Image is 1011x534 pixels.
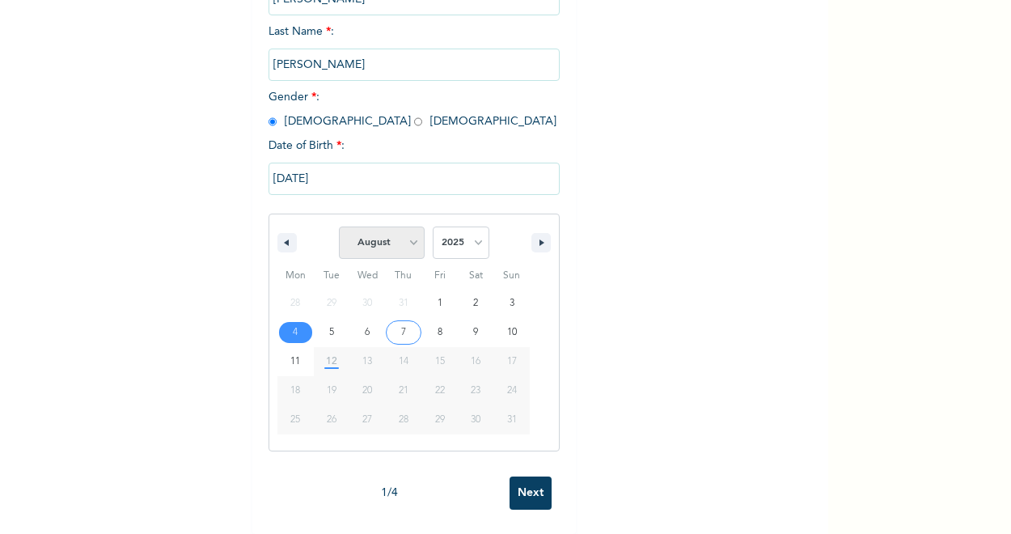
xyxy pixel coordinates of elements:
span: 16 [471,347,480,376]
span: 22 [435,376,445,405]
button: 25 [277,405,314,434]
span: 23 [471,376,480,405]
span: 7 [401,318,406,347]
button: 18 [277,376,314,405]
button: 22 [421,376,458,405]
span: 25 [290,405,300,434]
span: 9 [473,318,478,347]
span: 29 [435,405,445,434]
button: 24 [493,376,530,405]
span: Thu [386,263,422,289]
button: 23 [458,376,494,405]
button: 26 [314,405,350,434]
span: 8 [438,318,442,347]
button: 31 [493,405,530,434]
button: 12 [314,347,350,376]
button: 11 [277,347,314,376]
span: Last Name : [269,26,560,70]
span: Tue [314,263,350,289]
span: Fri [421,263,458,289]
button: 10 [493,318,530,347]
span: 17 [507,347,517,376]
span: 4 [293,318,298,347]
span: 26 [327,405,336,434]
span: 24 [507,376,517,405]
button: 27 [349,405,386,434]
button: 2 [458,289,494,318]
span: 20 [362,376,372,405]
span: 15 [435,347,445,376]
span: 3 [510,289,514,318]
div: 1 / 4 [269,485,510,502]
button: 19 [314,376,350,405]
span: 6 [365,318,370,347]
span: 18 [290,376,300,405]
button: 21 [386,376,422,405]
button: 6 [349,318,386,347]
span: 13 [362,347,372,376]
span: 31 [507,405,517,434]
span: Wed [349,263,386,289]
button: 28 [386,405,422,434]
button: 7 [386,318,422,347]
button: 17 [493,347,530,376]
span: Sat [458,263,494,289]
button: 16 [458,347,494,376]
span: 10 [507,318,517,347]
input: DD-MM-YYYY [269,163,560,195]
span: 1 [438,289,442,318]
span: 2 [473,289,478,318]
span: 12 [326,347,337,376]
span: 14 [399,347,408,376]
span: 19 [327,376,336,405]
span: Date of Birth : [269,138,345,155]
button: 13 [349,347,386,376]
button: 1 [421,289,458,318]
span: Gender : [DEMOGRAPHIC_DATA] [DEMOGRAPHIC_DATA] [269,91,556,127]
button: 15 [421,347,458,376]
input: Enter your last name [269,49,560,81]
span: Mon [277,263,314,289]
span: 11 [290,347,300,376]
button: 3 [493,289,530,318]
button: 14 [386,347,422,376]
button: 4 [277,318,314,347]
button: 30 [458,405,494,434]
span: 5 [329,318,334,347]
span: Sun [493,263,530,289]
button: 9 [458,318,494,347]
span: 27 [362,405,372,434]
span: 28 [399,405,408,434]
span: 30 [471,405,480,434]
button: 29 [421,405,458,434]
button: 20 [349,376,386,405]
input: Next [510,477,552,510]
span: 21 [399,376,408,405]
button: 8 [421,318,458,347]
button: 5 [314,318,350,347]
